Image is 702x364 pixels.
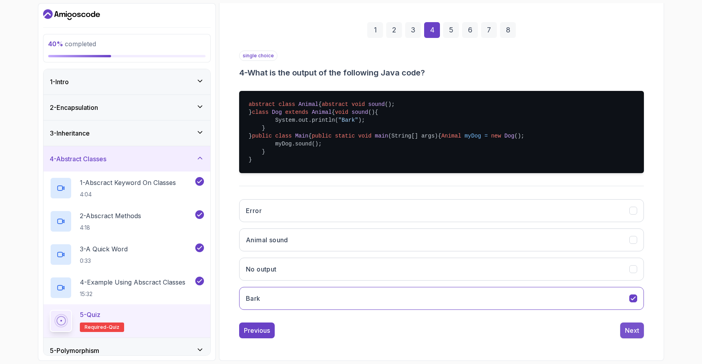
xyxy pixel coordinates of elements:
[50,177,204,199] button: 1-Abscract Keyword On Classes4:04
[312,109,332,115] span: Animal
[322,101,348,108] span: abstract
[50,243,204,266] button: 3-A Quick Word0:33
[358,133,372,139] span: void
[295,133,309,139] span: Main
[80,224,141,232] p: 4:18
[481,22,497,38] div: 7
[43,146,210,172] button: 4-Abstract Classes
[50,154,106,164] h3: 4 - Abstract Classes
[43,121,210,146] button: 3-Inheritance
[272,109,282,115] span: Dog
[239,323,275,338] button: Previous
[80,310,100,319] p: 5 - Quiz
[43,95,210,120] button: 2-Encapsulation
[50,277,204,299] button: 4-Example Using Abscract Classes15:32
[441,133,461,139] span: Animal
[385,101,392,108] span: ()
[285,109,308,115] span: extends
[491,133,501,139] span: new
[50,346,99,355] h3: 5 - Polymorphism
[50,310,204,332] button: 5-QuizRequired-quiz
[85,324,109,330] span: Required-
[352,109,368,115] span: sound
[367,22,383,38] div: 1
[386,22,402,38] div: 2
[80,211,141,221] p: 2 - Abscract Methods
[388,133,438,139] span: (String[] args)
[246,206,262,215] h3: Error
[50,77,69,87] h3: 1 - Intro
[504,133,514,139] span: Dog
[43,338,210,363] button: 5-Polymorphism
[50,210,204,232] button: 2-Abscract Methods4:18
[43,8,100,21] a: Dashboard
[252,109,268,115] span: class
[275,133,292,139] span: class
[246,264,277,274] h3: No output
[625,326,639,335] div: Next
[298,101,318,108] span: Animal
[249,101,275,108] span: abstract
[352,101,365,108] span: void
[375,133,388,139] span: main
[368,109,375,115] span: ()
[43,69,210,94] button: 1-Intro
[464,133,481,139] span: myDog
[424,22,440,38] div: 4
[48,40,96,48] span: completed
[279,101,295,108] span: class
[252,133,272,139] span: public
[239,228,644,251] button: Animal sound
[335,109,349,115] span: void
[500,22,516,38] div: 8
[335,133,355,139] span: static
[50,128,90,138] h3: 3 - Inheritance
[80,277,185,287] p: 4 - Example Using Abscract Classes
[239,199,644,222] button: Error
[109,324,119,330] span: quiz
[405,22,421,38] div: 3
[239,287,644,310] button: Bark
[80,178,176,187] p: 1 - Abscract Keyword On Classes
[246,235,288,245] h3: Animal sound
[80,190,176,198] p: 4:04
[80,290,185,298] p: 15:32
[50,103,98,112] h3: 2 - Encapsulation
[239,91,644,173] pre: { ; } { { System.out.println( ); } } { { (); myDog.sound(); } }
[239,258,644,281] button: No output
[312,133,332,139] span: public
[239,51,277,61] p: single choice
[368,101,385,108] span: sound
[246,294,260,303] h3: Bark
[80,244,128,254] p: 3 - A Quick Word
[485,133,488,139] span: =
[239,67,644,78] h3: 4 - What is the output of the following Java code?
[620,323,644,338] button: Next
[48,40,63,48] span: 40 %
[244,326,270,335] div: Previous
[462,22,478,38] div: 6
[80,257,128,265] p: 0:33
[338,117,358,123] span: "Bark"
[443,22,459,38] div: 5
